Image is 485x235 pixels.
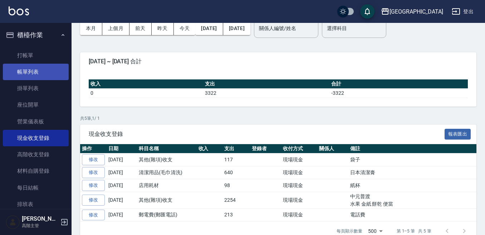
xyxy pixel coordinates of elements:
[329,79,468,89] th: 合計
[222,166,250,179] td: 640
[82,210,105,221] a: 修改
[281,209,317,221] td: 現場現金
[378,4,446,19] button: [GEOGRAPHIC_DATA]
[222,144,250,153] th: 支出
[89,88,203,98] td: 0
[107,153,137,166] td: [DATE]
[129,22,152,35] button: 前天
[222,192,250,209] td: 2254
[22,215,58,222] h5: [PERSON_NAME]
[3,163,69,179] a: 材料自購登錄
[89,58,468,65] span: [DATE] ~ [DATE] 合計
[89,131,445,138] span: 現金收支登錄
[80,22,102,35] button: 本月
[82,167,105,178] a: 修改
[337,228,362,234] p: 每頁顯示數量
[137,209,197,221] td: 郵電費(郵匯電話)
[107,144,137,153] th: 日期
[3,196,69,212] a: 排班表
[107,166,137,179] td: [DATE]
[102,22,129,35] button: 上個月
[3,97,69,113] a: 座位開單
[222,153,250,166] td: 117
[281,166,317,179] td: 現場現金
[3,130,69,146] a: 現金收支登錄
[203,79,329,89] th: 支出
[89,79,203,89] th: 收入
[82,195,105,206] a: 修改
[445,129,471,140] button: 報表匯出
[137,144,197,153] th: 科目名稱
[3,180,69,196] a: 每日結帳
[152,22,174,35] button: 昨天
[3,47,69,64] a: 打帳單
[80,144,107,153] th: 操作
[137,166,197,179] td: 清潔用品(毛巾清洗)
[397,228,431,234] p: 第 1–5 筆 共 5 筆
[3,64,69,80] a: 帳單列表
[107,192,137,209] td: [DATE]
[281,179,317,192] td: 現場現金
[449,5,476,18] button: 登出
[137,153,197,166] td: 其他(雜項)收支
[390,7,443,16] div: [GEOGRAPHIC_DATA]
[22,222,58,229] p: 高階主管
[6,215,20,229] img: Person
[281,144,317,153] th: 收付方式
[3,113,69,130] a: 營業儀表板
[222,209,250,221] td: 213
[82,154,105,165] a: 修改
[137,179,197,192] td: 店用耗材
[174,22,196,35] button: 今天
[3,26,69,44] button: 櫃檯作業
[250,144,281,153] th: 登錄者
[360,4,374,19] button: save
[107,179,137,192] td: [DATE]
[137,192,197,209] td: 其他(雜項)收支
[329,88,468,98] td: -3322
[281,153,317,166] td: 現場現金
[223,22,250,35] button: [DATE]
[203,88,329,98] td: 3322
[281,192,317,209] td: 現場現金
[317,144,348,153] th: 關係人
[80,115,476,122] p: 共 5 筆, 1 / 1
[3,146,69,163] a: 高階收支登錄
[3,80,69,97] a: 掛單列表
[222,179,250,192] td: 98
[9,6,29,15] img: Logo
[195,22,223,35] button: [DATE]
[197,144,223,153] th: 收入
[82,180,105,191] a: 修改
[107,209,137,221] td: [DATE]
[445,130,471,137] a: 報表匯出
